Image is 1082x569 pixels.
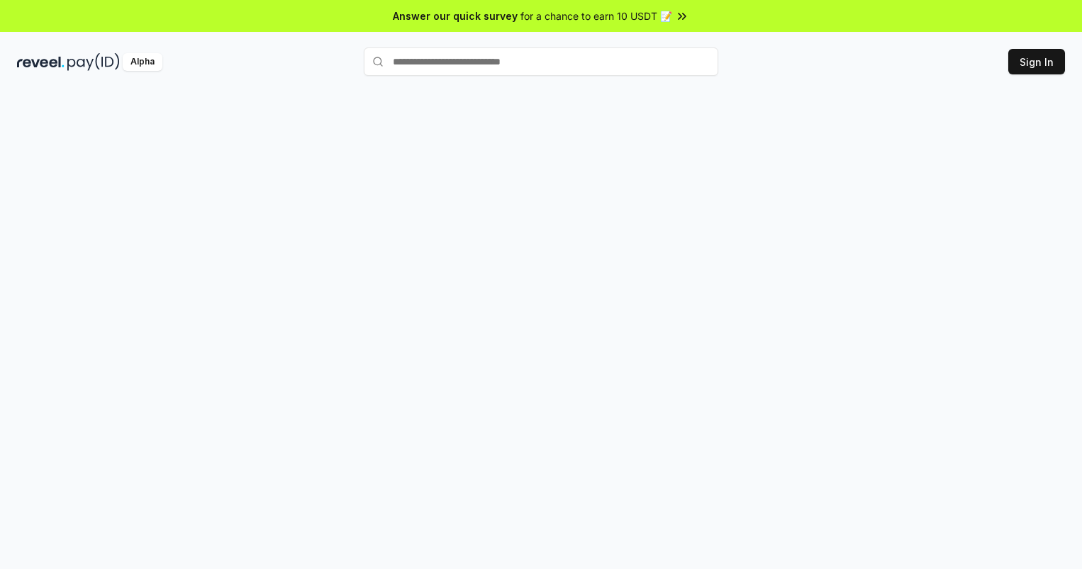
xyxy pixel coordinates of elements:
div: Alpha [123,53,162,71]
img: pay_id [67,53,120,71]
span: for a chance to earn 10 USDT 📝 [520,9,672,23]
button: Sign In [1008,49,1065,74]
span: Answer our quick survey [393,9,518,23]
img: reveel_dark [17,53,65,71]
